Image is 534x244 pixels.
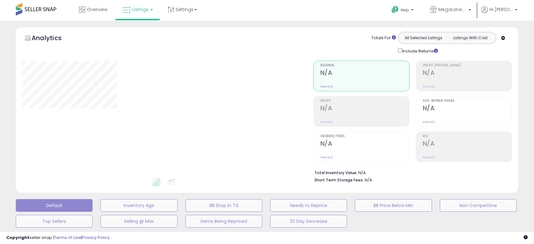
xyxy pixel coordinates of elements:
[423,135,512,138] span: ROI
[320,120,333,124] small: Prev: N/A
[447,34,494,42] button: Listings With Cost
[320,135,409,138] span: Ordered Items
[6,235,110,241] div: seller snap | |
[314,170,357,175] b: Total Inventory Value:
[423,64,512,67] span: Profit [PERSON_NAME]
[100,215,177,228] button: Selling @ Max
[423,85,435,88] small: Prev: N/A
[185,199,262,212] button: BB Drop in 7d
[6,235,29,241] strong: Copyright
[16,215,93,228] button: Top Sellers
[489,6,513,13] span: Hi [PERSON_NAME]
[400,34,447,42] button: All Selected Listings
[438,6,467,13] span: MegaLanes Distribution
[320,156,333,159] small: Prev: N/A
[371,35,396,41] div: Totals For
[423,69,512,78] h2: N/A
[100,199,177,212] button: Inventory Age
[423,156,435,159] small: Prev: N/A
[481,6,518,21] a: Hi [PERSON_NAME]
[423,105,512,113] h2: N/A
[423,140,512,149] h2: N/A
[87,6,107,13] span: Overview
[320,140,409,149] h2: N/A
[320,99,409,103] span: Profit
[320,105,409,113] h2: N/A
[440,199,517,212] button: Non Competitive
[320,64,409,67] span: Revenue
[365,177,372,183] span: N/A
[393,47,446,54] div: Include Returns
[132,6,149,13] span: Listings
[386,1,420,21] a: Help
[391,6,399,14] i: Get Help
[355,199,432,212] button: BB Price Below Min
[270,199,347,212] button: Needs to Reprice
[401,7,409,13] span: Help
[320,69,409,78] h2: N/A
[314,177,364,183] b: Short Term Storage Fees:
[423,120,435,124] small: Prev: N/A
[32,34,74,44] h5: Analytics
[16,199,93,212] button: Default
[185,215,262,228] button: Items Being Repriced
[423,99,512,103] span: Avg. Buybox Share
[320,85,333,88] small: Prev: N/A
[314,168,507,176] li: N/A
[270,215,347,228] button: 30 Day Decrease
